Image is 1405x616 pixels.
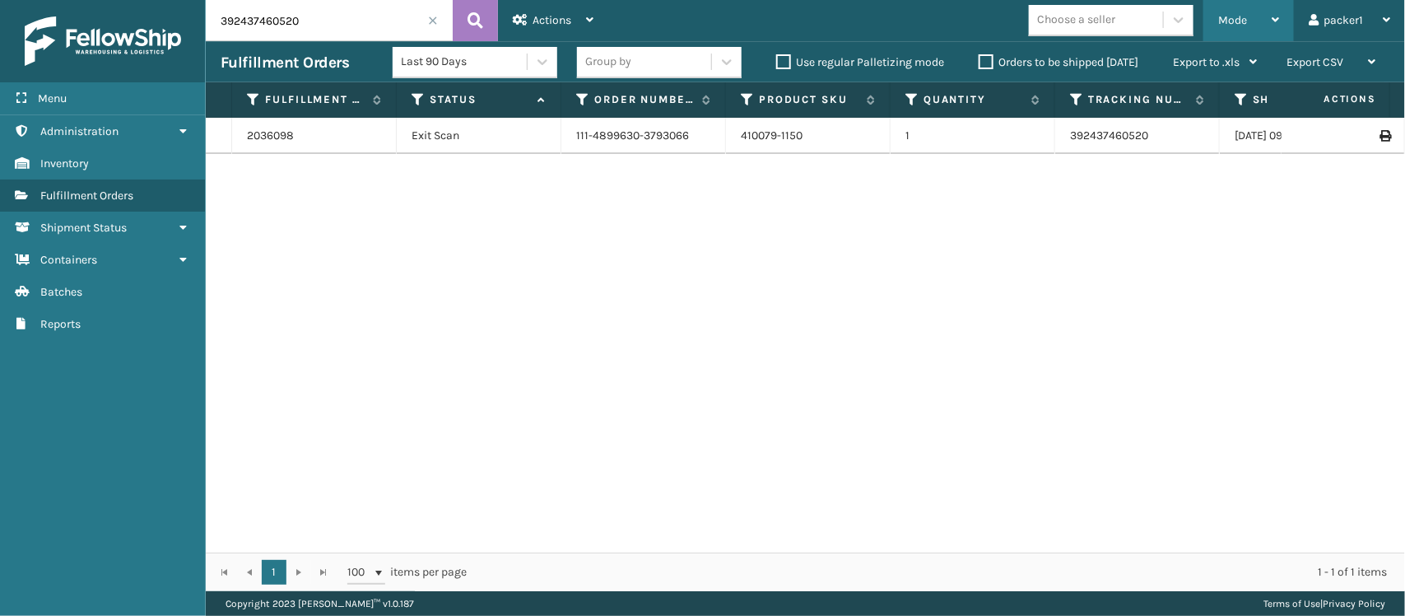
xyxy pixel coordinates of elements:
span: Reports [40,317,81,331]
a: 1 [262,560,286,585]
p: Copyright 2023 [PERSON_NAME]™ v 1.0.187 [226,591,414,616]
label: Use regular Palletizing mode [776,55,944,69]
img: logo [25,16,181,66]
span: Export to .xls [1173,55,1240,69]
a: 392437460520 [1070,128,1148,142]
div: Last 90 Days [401,54,528,71]
span: Administration [40,124,119,138]
a: Privacy Policy [1323,598,1385,609]
span: Batches [40,285,82,299]
div: Group by [585,54,631,71]
label: Status [430,92,529,107]
span: Mode [1218,13,1247,27]
h3: Fulfillment Orders [221,53,349,72]
span: 100 [347,564,372,581]
div: 1 - 1 of 1 items [491,564,1387,581]
label: Tracking Number [1088,92,1188,107]
div: | [1263,591,1385,616]
label: Product SKU [759,92,858,107]
span: Actions [1272,86,1386,113]
td: 111-4899630-3793066 [561,118,726,154]
span: Shipment Status [40,221,127,235]
label: Order Number [594,92,694,107]
span: Export CSV [1286,55,1343,69]
span: Inventory [40,156,89,170]
span: Fulfillment Orders [40,189,133,203]
a: 410079-1150 [741,128,803,142]
span: Actions [533,13,571,27]
span: Menu [38,91,67,105]
span: Containers [40,253,97,267]
label: Orders to be shipped [DATE] [979,55,1138,69]
span: items per page [347,560,468,585]
label: Shipped Date [1253,92,1352,107]
a: Terms of Use [1263,598,1320,609]
td: Exit Scan [397,118,561,154]
label: Quantity [923,92,1023,107]
label: Fulfillment Order Id [265,92,365,107]
td: [DATE] 09:06:05 pm [1220,118,1384,154]
td: 1 [891,118,1055,154]
div: Choose a seller [1037,12,1115,29]
i: Print Label [1379,130,1389,142]
a: 2036098 [247,128,294,144]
